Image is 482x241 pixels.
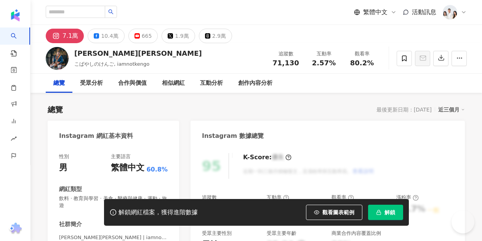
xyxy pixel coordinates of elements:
[162,79,185,88] div: 相似網紅
[59,153,69,160] div: 性別
[331,194,354,201] div: 觀看率
[88,29,124,43] button: 10.4萬
[74,49,202,58] div: [PERSON_NAME][PERSON_NAME]
[175,31,189,41] div: 1.9萬
[322,209,354,215] span: 觀看圖表範例
[59,185,82,193] div: 網紅類型
[199,29,232,43] button: 2.9萬
[46,47,69,70] img: KOL Avatar
[267,194,289,201] div: 互動率
[59,234,168,241] span: [PERSON_NAME][PERSON_NAME] | iamnotkengo
[108,9,114,15] span: search
[59,132,133,140] div: Instagram 網紅基本資料
[200,79,223,88] div: 互動分析
[46,29,84,43] button: 7.1萬
[59,162,67,174] div: 男
[8,223,23,235] img: chrome extension
[376,107,432,113] div: 最後更新日期：[DATE]
[59,195,168,209] span: 飲料 · 教育與學習 · 美食 · 醫療與健康 · 運動 · 旅遊
[350,59,374,67] span: 80.2%
[306,205,362,220] button: 觀看圖表範例
[101,31,118,41] div: 10.4萬
[118,209,198,217] div: 解鎖網紅檔案，獲得進階數據
[118,79,147,88] div: 合作與價值
[267,230,296,237] div: 受眾主要年齡
[202,194,217,201] div: 追蹤數
[368,205,403,220] button: 解鎖
[62,31,78,41] div: 7.1萬
[142,31,152,41] div: 665
[272,59,299,67] span: 71,130
[412,8,436,16] span: 活動訊息
[11,131,17,148] span: rise
[363,8,388,16] span: 繁體中文
[212,31,226,41] div: 2.9萬
[111,162,144,174] div: 繁體中文
[312,59,336,67] span: 2.57%
[202,230,232,237] div: 受眾主要性別
[271,50,300,58] div: 追蹤數
[202,132,264,140] div: Instagram 數據總覽
[331,230,381,237] div: 商業合作內容覆蓋比例
[111,153,131,160] div: 主要語言
[74,61,149,67] span: こばやしのけんご, iamnotkengo
[384,209,395,215] span: 解鎖
[162,29,195,43] button: 1.9萬
[443,5,457,19] img: 20231221_NR_1399_Small.jpg
[80,79,103,88] div: 受眾分析
[396,194,419,201] div: 漲粉率
[347,50,376,58] div: 觀看率
[243,153,291,162] div: K-Score :
[48,104,63,115] div: 總覽
[146,165,168,174] span: 60.8%
[53,79,65,88] div: 總覽
[128,29,158,43] button: 665
[9,9,21,21] img: logo icon
[309,50,338,58] div: 互動率
[11,27,26,57] a: search
[438,105,465,115] div: 近三個月
[238,79,272,88] div: 創作內容分析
